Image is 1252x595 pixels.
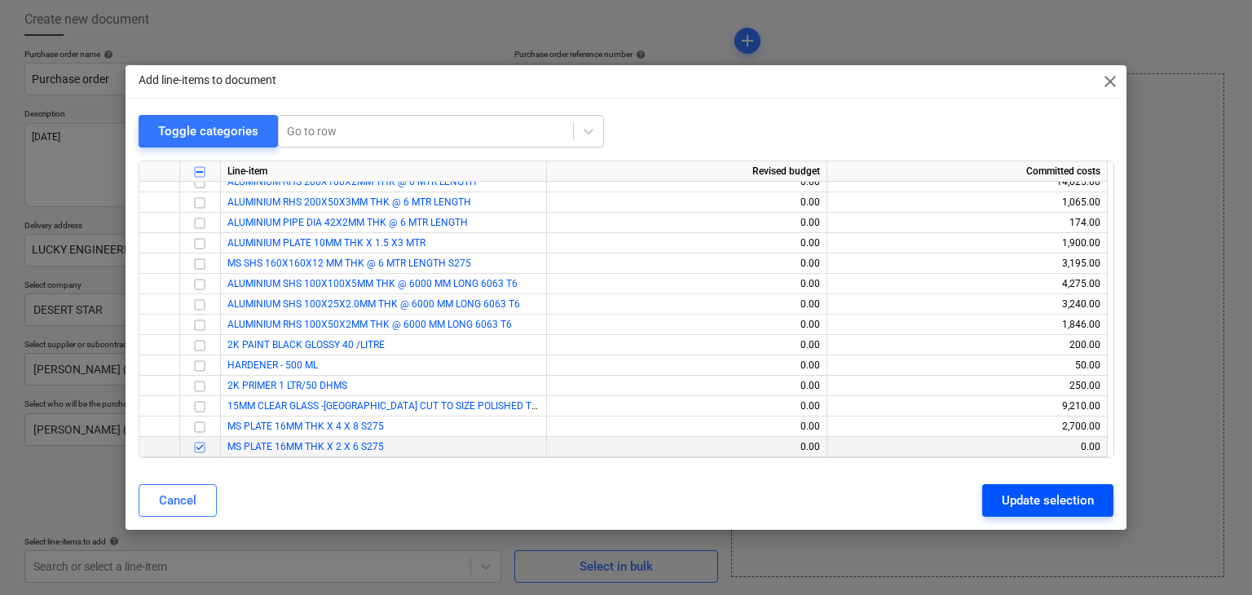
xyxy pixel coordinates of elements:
[139,115,278,148] button: Toggle categories
[139,484,217,517] button: Cancel
[553,416,820,437] div: 0.00
[553,172,820,192] div: 0.00
[834,396,1100,416] div: 9,210.00
[553,274,820,294] div: 0.00
[834,294,1100,315] div: 3,240.00
[553,233,820,253] div: 0.00
[834,192,1100,213] div: 1,065.00
[834,315,1100,335] div: 1,846.00
[227,441,384,452] a: MS PLATE 16MM THK X 2 X 6 S275
[834,253,1100,274] div: 3,195.00
[982,484,1113,517] button: Update selection
[227,278,518,289] a: ALUMINIUM SHS 100X100X5MM THK @ 6000 MM LONG 6063 T6
[553,396,820,416] div: 0.00
[221,161,547,182] div: Line-item
[553,335,820,355] div: 0.00
[227,339,385,350] a: 2K PAINT BLACK GLOSSY 40 /LITRE
[227,359,318,371] a: HARDENER - 500 ML
[553,192,820,213] div: 0.00
[834,376,1100,396] div: 250.00
[834,416,1100,437] div: 2,700.00
[553,253,820,274] div: 0.00
[158,121,258,142] div: Toggle categories
[553,213,820,233] div: 0.00
[227,421,384,432] a: MS PLATE 16MM THK X 4 X 8 S275
[827,161,1108,182] div: Committed costs
[553,294,820,315] div: 0.00
[227,217,468,228] a: ALUMINIUM PIPE DIA 42X2MM THK @ 6 MTR LENGTH
[159,490,196,511] div: Cancel
[1100,72,1120,91] span: close
[553,355,820,376] div: 0.00
[227,319,512,330] a: ALUMINIUM RHS 100X50X2MM THK @ 6000 MM LONG 6063 T6
[834,233,1100,253] div: 1,900.00
[227,298,520,310] a: ALUMINIUM SHS 100X25X2.0MM THK @ 6000 MM LONG 6063 T6
[834,355,1100,376] div: 50.00
[227,400,800,412] a: 15MM CLEAR GLASS -[GEOGRAPHIC_DATA] CUT TO SIZE POLISHED TEMPEREDPACKING STICKER BOTH SIDES AND S...
[553,437,820,457] div: 0.00
[553,315,820,335] div: 0.00
[553,376,820,396] div: 0.00
[227,176,477,187] a: ALUMINIUM RHS 200X100X2MM THK @ 6 MTR LENGTH
[547,161,827,182] div: Revised budget
[227,237,425,249] a: ALUMINIUM PLATE 10MM THK X 1.5 X3 MTR
[227,258,471,269] a: MS SHS 160X160X12 MM THK @ 6 MTR LENGTH S275
[227,400,800,412] span: 15MM CLEAR GLASS -CHINA CUT TO SIZE POLISHED TEMPEREDPACKING STICKER BOTH SIDES AND SUPPLY ONLY
[834,437,1100,457] div: 0.00
[834,172,1100,192] div: 14,025.00
[834,213,1100,233] div: 174.00
[1170,517,1252,595] iframe: Chat Widget
[834,335,1100,355] div: 200.00
[834,274,1100,294] div: 4,275.00
[227,380,347,391] a: 2K PRIMER 1 LTR/50 DHMS
[227,196,471,208] a: ALUMINIUM RHS 200X50X3MM THK @ 6 MTR LENGTH
[1002,490,1094,511] div: Update selection
[139,72,276,89] p: Add line-items to document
